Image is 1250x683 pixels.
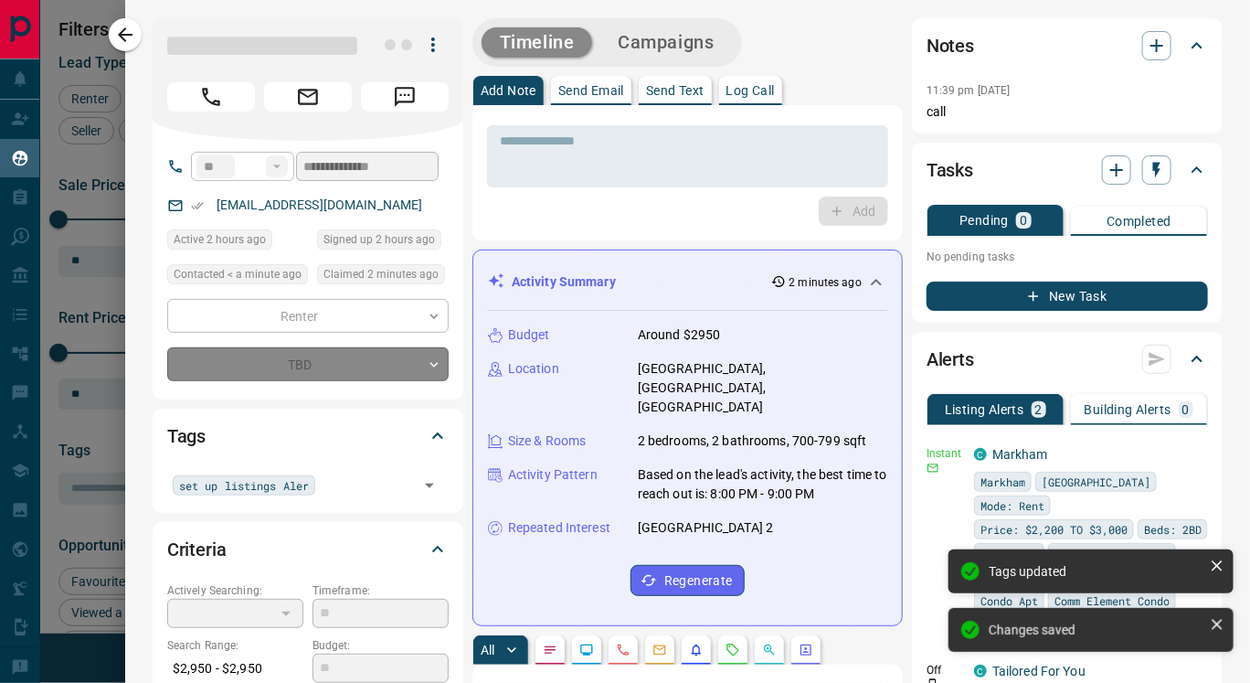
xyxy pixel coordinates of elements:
a: Markham [992,447,1048,462]
div: Tags updated [989,564,1202,579]
div: condos.ca [974,448,987,461]
h2: Tasks [927,155,973,185]
p: [GEOGRAPHIC_DATA], [GEOGRAPHIC_DATA], [GEOGRAPHIC_DATA] [638,359,887,417]
p: Send Email [558,84,624,97]
span: Message [361,82,449,112]
span: Mode: Rent [980,496,1044,515]
p: 2 [1035,403,1043,416]
p: Log Call [726,84,775,97]
p: Based on the lead's activity, the best time to reach out is: 8:00 PM - 9:00 PM [638,465,887,504]
span: Baths: 1+ [980,544,1038,562]
div: condos.ca [974,665,987,678]
svg: Email Verified [191,199,204,212]
p: Listing Alerts [945,403,1024,416]
p: 0 [1182,403,1190,416]
span: Signed up 2 hours ago [323,230,435,249]
p: 2 bedrooms, 2 bathrooms, 700-799 sqft [638,432,867,451]
div: Tue Aug 12 2025 [167,229,308,255]
p: Activity Summary [512,272,616,292]
p: 2 minutes ago [789,274,862,291]
svg: Calls [616,643,630,657]
button: Regenerate [630,565,745,596]
svg: Notes [543,643,557,657]
span: Contacted < a minute ago [174,265,302,283]
p: All [481,644,495,656]
div: Alerts [927,337,1208,381]
div: Changes saved [989,623,1202,637]
p: Pending [959,214,1009,227]
span: set up listings Aler [179,476,309,495]
button: Timeline [482,27,593,58]
p: Add Note [481,84,536,97]
svg: Email [927,462,939,475]
p: Location [508,359,559,379]
span: Email [264,82,352,112]
h2: Alerts [927,345,974,374]
p: Timeframe: [312,582,449,599]
p: [GEOGRAPHIC_DATA] 2 [638,518,774,538]
span: [GEOGRAPHIC_DATA] [1042,473,1150,491]
a: Tailored For You [992,664,1086,678]
span: Claimed 2 minutes ago [323,265,439,283]
svg: Listing Alerts [689,643,704,657]
p: Size & Rooms [508,432,587,451]
p: Around $2950 [638,325,721,345]
p: Off [927,662,963,678]
button: New Task [927,282,1208,311]
p: Instant [927,445,963,462]
p: Building Alerts [1085,403,1171,416]
svg: Agent Actions [799,643,813,657]
svg: Lead Browsing Activity [579,643,594,657]
p: Budget: [312,637,449,654]
p: Budget [508,325,550,345]
p: Activity Pattern [508,465,598,485]
span: Call [167,82,255,112]
div: Criteria [167,528,449,571]
span: Markham [980,473,1025,491]
p: Actively Searching: [167,582,303,599]
h2: Tags [167,422,206,451]
h2: Criteria [167,535,227,564]
div: Tasks [927,148,1208,192]
svg: Emails [652,643,667,657]
button: Open [417,473,442,498]
div: Tue Aug 12 2025 [317,264,449,290]
div: Renter [167,299,449,333]
svg: Opportunities [762,643,777,657]
div: Notes [927,24,1208,68]
p: 0 [1020,214,1027,227]
div: TBD [167,347,449,381]
a: [EMAIL_ADDRESS][DOMAIN_NAME] [217,197,423,212]
div: Activity Summary2 minutes ago [488,265,887,299]
span: Price: $2,200 TO $3,000 [980,520,1128,539]
span: Min 1 Parking Spot [1054,544,1170,562]
p: Search Range: [167,637,303,654]
span: Active 2 hours ago [174,230,266,249]
p: call [927,102,1208,122]
div: Tue Aug 12 2025 [317,229,449,255]
svg: Requests [726,643,740,657]
h2: Notes [927,31,974,60]
span: Beds: 2BD [1144,520,1202,539]
p: No pending tasks [927,243,1208,271]
button: Campaigns [599,27,732,58]
div: Tags [167,414,449,458]
p: Completed [1107,215,1171,228]
div: Tue Aug 12 2025 [167,264,308,290]
p: Repeated Interest [508,518,610,538]
p: 11:39 pm [DATE] [927,84,1011,97]
p: Send Text [646,84,704,97]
